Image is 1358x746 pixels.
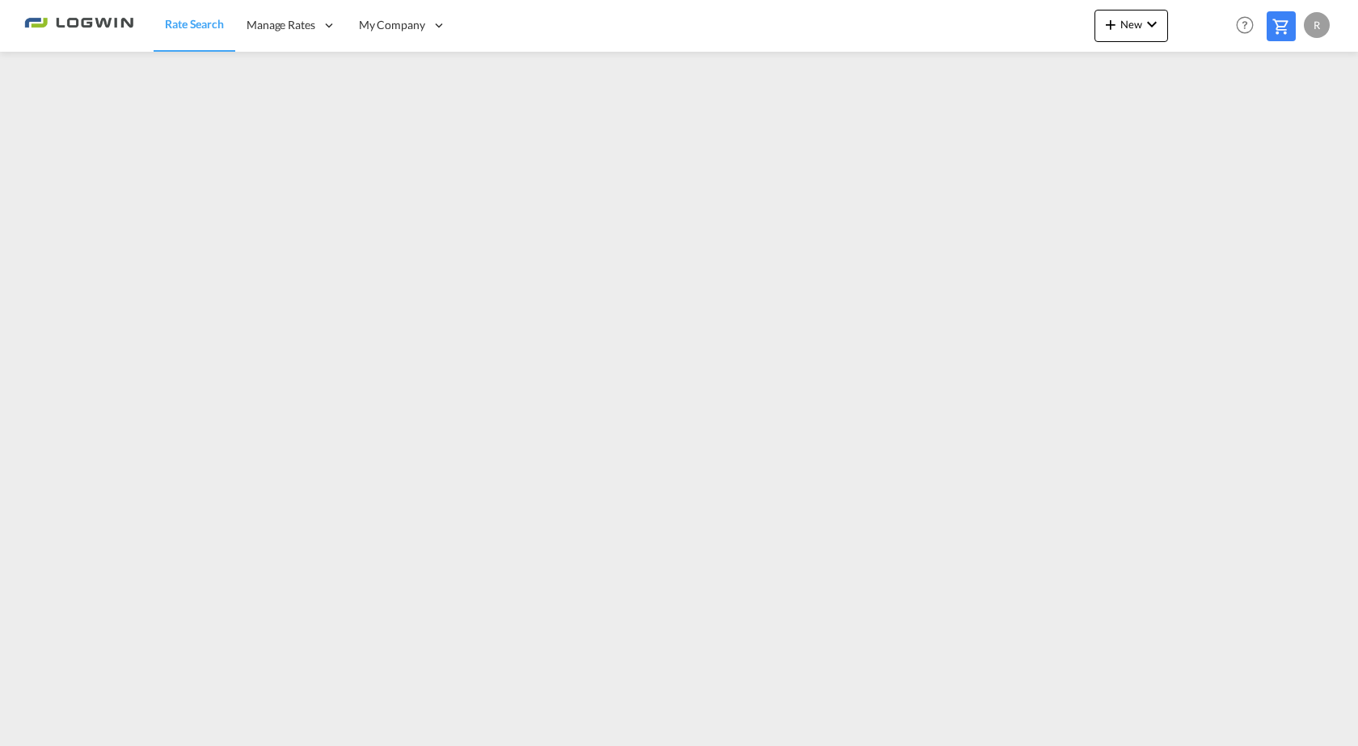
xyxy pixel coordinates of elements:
md-icon: icon-plus 400-fg [1101,15,1120,34]
span: Help [1231,11,1259,39]
span: My Company [359,17,425,33]
div: R [1304,12,1330,38]
md-icon: icon-chevron-down [1142,15,1162,34]
span: Rate Search [165,17,224,31]
img: 2761ae10d95411efa20a1f5e0282d2d7.png [24,7,133,44]
span: New [1101,18,1162,31]
button: icon-plus 400-fgNewicon-chevron-down [1094,10,1168,42]
div: Help [1231,11,1267,40]
span: Manage Rates [247,17,315,33]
